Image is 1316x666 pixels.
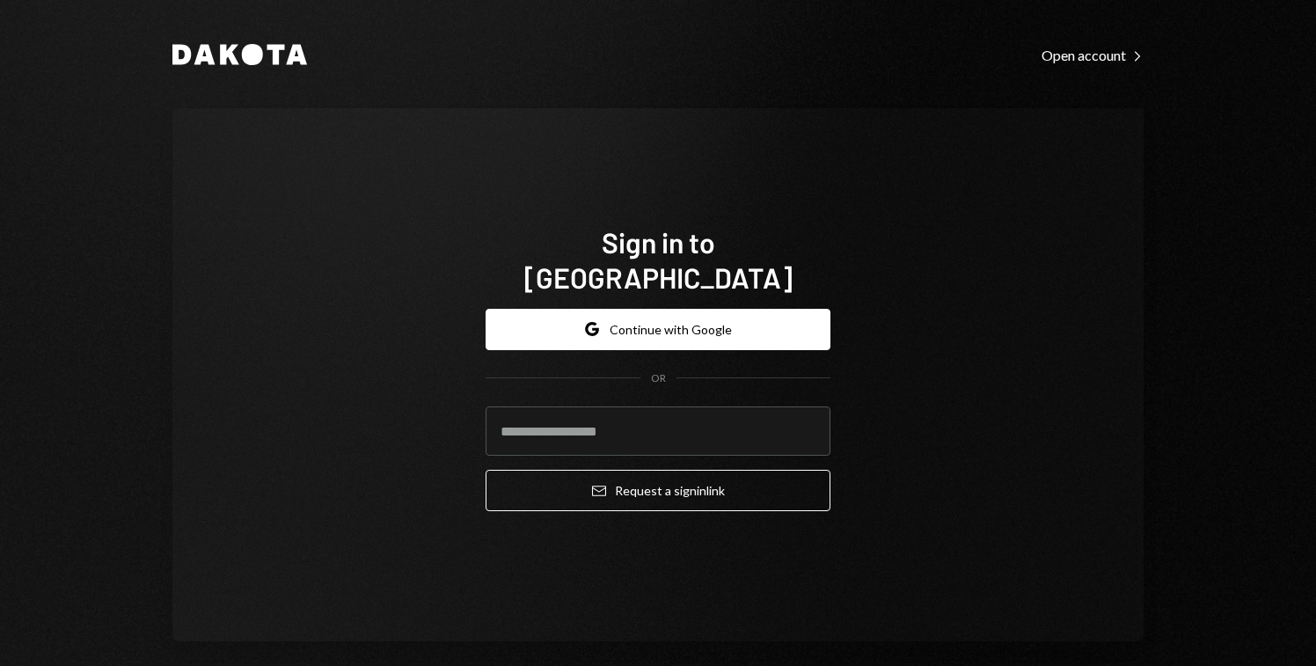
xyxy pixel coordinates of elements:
button: Continue with Google [486,309,830,350]
div: Open account [1042,47,1144,64]
h1: Sign in to [GEOGRAPHIC_DATA] [486,224,830,295]
button: Request a signinlink [486,470,830,511]
div: OR [651,371,666,386]
a: Open account [1042,45,1144,64]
